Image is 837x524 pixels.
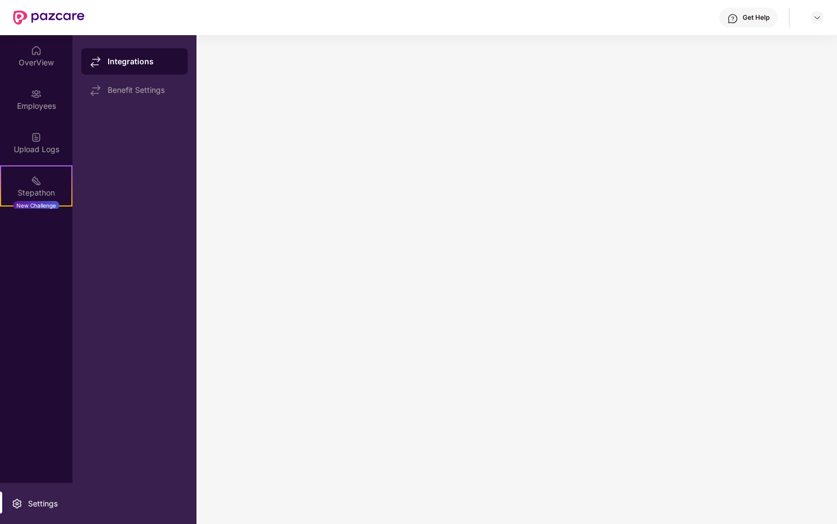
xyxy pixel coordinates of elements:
div: Settings [25,498,61,509]
div: Get Help [743,13,769,22]
div: New Challenge [13,201,59,210]
img: svg+xml;base64,PHN2ZyBpZD0iU2V0dGluZy0yMHgyMCIgeG1sbnM9Imh0dHA6Ly93d3cudzMub3JnLzIwMDAvc3ZnIiB3aW... [12,498,23,509]
div: Integrations [108,56,179,67]
img: New Pazcare Logo [13,10,85,25]
img: svg+xml;base64,PHN2ZyBpZD0iRW1wbG95ZWVzIiB4bWxucz0iaHR0cDovL3d3dy53My5vcmcvMjAwMC9zdmciIHdpZHRoPS... [31,88,42,99]
div: Stepathon [1,187,71,198]
img: svg+xml;base64,PHN2ZyBpZD0iSGVscC0zMngzMiIgeG1sbnM9Imh0dHA6Ly93d3cudzMub3JnLzIwMDAvc3ZnIiB3aWR0aD... [727,13,738,24]
img: svg+xml;base64,PHN2ZyBpZD0iVXBsb2FkX0xvZ3MiIGRhdGEtbmFtZT0iVXBsb2FkIExvZ3MiIHhtbG5zPSJodHRwOi8vd3... [31,132,42,143]
img: svg+xml;base64,PHN2ZyB4bWxucz0iaHR0cDovL3d3dy53My5vcmcvMjAwMC9zdmciIHdpZHRoPSIyMSIgaGVpZ2h0PSIyMC... [31,175,42,186]
img: svg+xml;base64,PHN2ZyB4bWxucz0iaHR0cDovL3d3dy53My5vcmcvMjAwMC9zdmciIHdpZHRoPSIxNy44MzIiIGhlaWdodD... [90,57,101,68]
img: svg+xml;base64,PHN2ZyBpZD0iSG9tZSIgeG1sbnM9Imh0dHA6Ly93d3cudzMub3JnLzIwMDAvc3ZnIiB3aWR0aD0iMjAiIG... [31,45,42,56]
img: svg+xml;base64,PHN2ZyBpZD0iRHJvcGRvd24tMzJ4MzIiIHhtbG5zPSJodHRwOi8vd3d3LnczLm9yZy8yMDAwL3N2ZyIgd2... [813,13,822,22]
img: svg+xml;base64,PHN2ZyB4bWxucz0iaHR0cDovL3d3dy53My5vcmcvMjAwMC9zdmciIHdpZHRoPSIxNy44MzIiIGhlaWdodD... [90,85,101,96]
div: Benefit Settings [108,86,179,94]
